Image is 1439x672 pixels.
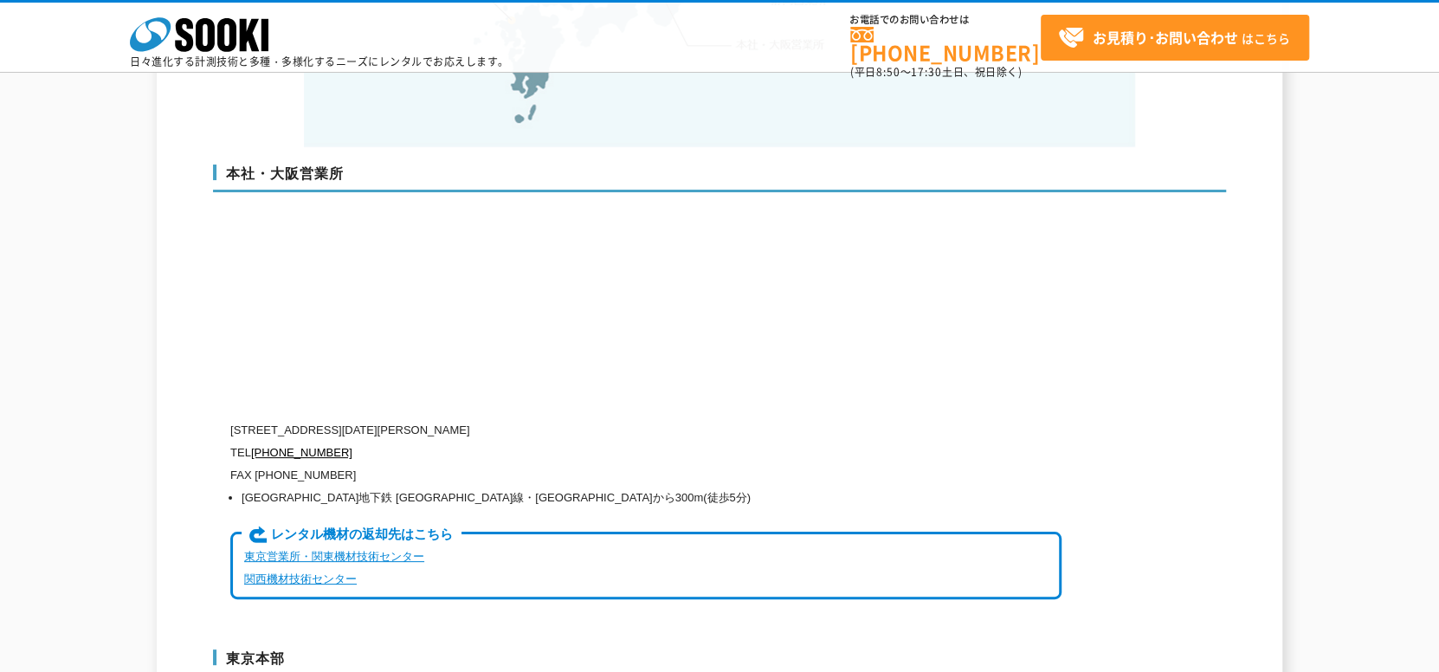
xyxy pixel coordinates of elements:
span: お電話でのお問い合わせは [850,15,1041,25]
p: FAX [PHONE_NUMBER] [230,464,1062,487]
a: 関西機材技術センター [244,572,357,585]
span: はこちら [1058,25,1290,51]
li: [GEOGRAPHIC_DATA]地下鉄 [GEOGRAPHIC_DATA]線・[GEOGRAPHIC_DATA]から300m(徒歩5分) [242,487,1062,509]
strong: お見積り･お問い合わせ [1093,27,1238,48]
a: 東京営業所・関東機材技術センター [244,550,424,563]
span: 8:50 [876,64,900,80]
p: [STREET_ADDRESS][DATE][PERSON_NAME] [230,419,1062,442]
a: [PHONE_NUMBER] [251,446,352,459]
span: (平日 ～ 土日、祝日除く) [850,64,1022,80]
a: お見積り･お問い合わせはこちら [1041,15,1309,61]
p: 日々進化する計測技術と多種・多様化するニーズにレンタルでお応えします。 [130,56,509,67]
span: レンタル機材の返却先はこちら [242,526,461,545]
h3: 本社・大阪営業所 [213,165,1226,192]
p: TEL [230,442,1062,464]
a: [PHONE_NUMBER] [850,27,1041,62]
span: 17:30 [911,64,942,80]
